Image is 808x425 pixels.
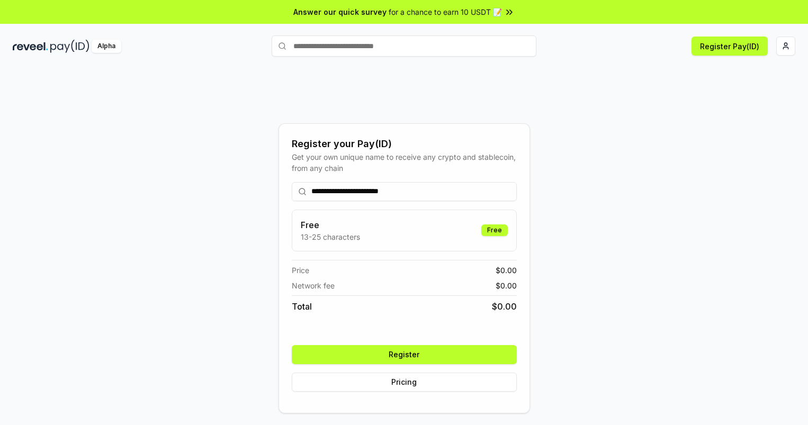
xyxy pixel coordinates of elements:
[293,6,387,17] span: Answer our quick survey
[389,6,502,17] span: for a chance to earn 10 USDT 📝
[301,219,360,231] h3: Free
[292,345,517,364] button: Register
[292,151,517,174] div: Get your own unique name to receive any crypto and stablecoin, from any chain
[496,280,517,291] span: $ 0.00
[92,40,121,53] div: Alpha
[292,280,335,291] span: Network fee
[292,300,312,313] span: Total
[292,265,309,276] span: Price
[481,224,508,236] div: Free
[13,40,48,53] img: reveel_dark
[692,37,768,56] button: Register Pay(ID)
[301,231,360,242] p: 13-25 characters
[492,300,517,313] span: $ 0.00
[496,265,517,276] span: $ 0.00
[292,137,517,151] div: Register your Pay(ID)
[50,40,89,53] img: pay_id
[292,373,517,392] button: Pricing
